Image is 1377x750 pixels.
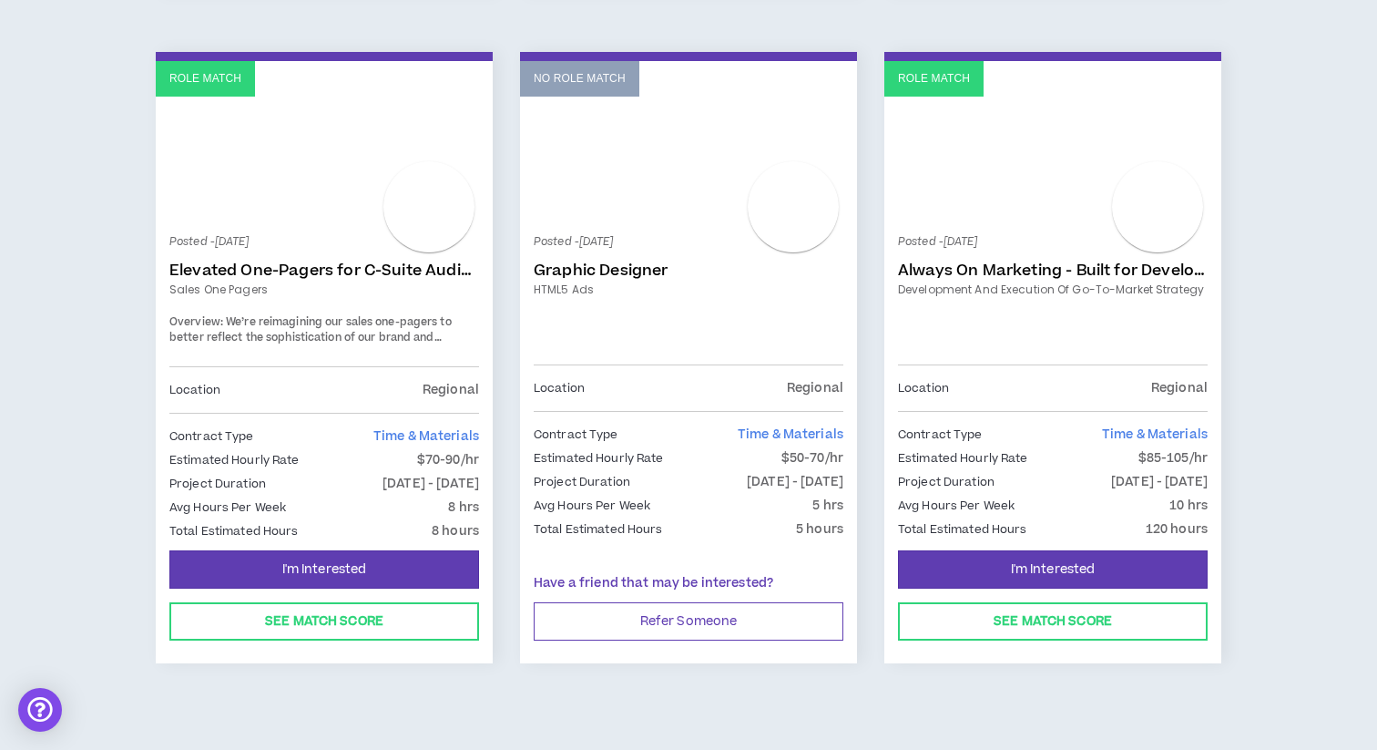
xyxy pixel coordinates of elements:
p: [DATE] - [DATE] [382,474,479,494]
span: We’re reimagining our sales one-pagers to better reflect the sophistication of our brand and reso... [169,314,477,426]
p: No Role Match [534,70,626,87]
a: HTML5 Ads [534,282,843,298]
p: Project Duration [534,472,630,492]
a: Development and Execution of Go-To-Market Strategy [898,282,1208,298]
button: I'm Interested [169,550,479,589]
button: I'm Interested [898,550,1208,589]
p: Total Estimated Hours [169,521,299,541]
p: 10 hrs [1169,496,1208,516]
a: Always On Marketing - Built for Developers [898,262,1208,280]
p: Contract Type [534,425,618,445]
a: Graphic Designer [534,262,843,280]
p: Role Match [169,70,241,87]
button: Refer Someone [534,602,843,641]
p: Total Estimated Hours [898,519,1027,539]
p: Posted - [DATE] [169,234,479,251]
p: Location [534,378,585,398]
p: Project Duration [898,472,994,492]
a: Elevated One-Pagers for C-Suite Audience [169,262,479,280]
p: [DATE] - [DATE] [1111,472,1208,492]
button: See Match Score [169,602,479,641]
a: No Role Match [520,61,857,225]
p: Have a friend that may be interested? [534,574,843,593]
p: Posted - [DATE] [898,234,1208,251]
p: $70-90/hr [417,450,479,470]
p: Avg Hours Per Week [169,498,286,518]
p: $50-70/hr [781,448,843,468]
button: See Match Score [898,602,1208,641]
p: Regional [1151,378,1208,398]
p: 5 hours [796,519,843,539]
span: Time & Materials [1102,426,1208,444]
a: Role Match [156,61,493,225]
a: Sales One Pagers [169,282,479,298]
p: 5 hrs [812,496,843,516]
p: Project Duration [169,474,266,494]
p: Total Estimated Hours [534,519,663,539]
p: Avg Hours Per Week [534,496,650,516]
span: Time & Materials [738,426,843,444]
p: Location [169,380,220,400]
p: Regional [423,380,479,400]
p: Posted - [DATE] [534,234,843,251]
p: Regional [787,378,843,398]
p: $85-105/hr [1138,448,1208,468]
p: Estimated Hourly Rate [534,448,664,468]
p: Location [898,378,949,398]
span: Time & Materials [373,427,479,446]
p: 120 hours [1146,519,1208,539]
span: I'm Interested [282,561,367,579]
p: Estimated Hourly Rate [898,448,1028,468]
p: 8 hrs [448,498,479,518]
p: Estimated Hourly Rate [169,450,300,470]
strong: Overview: [169,314,223,330]
p: Avg Hours Per Week [898,496,1015,516]
p: Contract Type [898,425,983,445]
p: 8 hours [432,521,479,541]
p: [DATE] - [DATE] [747,472,843,492]
div: Open Intercom Messenger [18,688,62,732]
p: Role Match [898,70,970,87]
a: Role Match [884,61,1221,225]
span: I'm Interested [1011,561,1096,579]
p: Contract Type [169,426,254,447]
